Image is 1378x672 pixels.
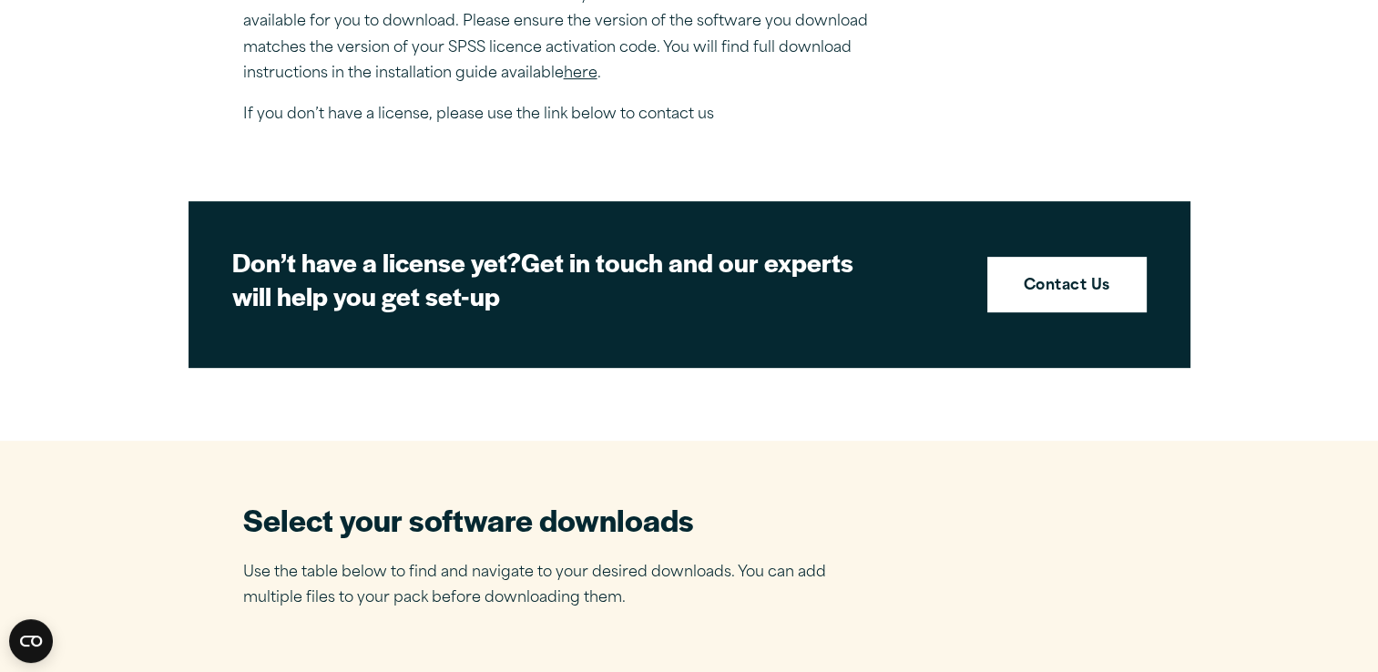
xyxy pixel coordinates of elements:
p: If you don’t have a license, please use the link below to contact us [243,102,881,128]
button: Open CMP widget [9,619,53,663]
strong: Contact Us [1024,275,1110,299]
p: Use the table below to find and navigate to your desired downloads. You can add multiple files to... [243,560,853,613]
a: here [564,66,597,81]
h2: Get in touch and our experts will help you get set-up [232,245,870,313]
h2: Select your software downloads [243,499,853,540]
a: Contact Us [987,257,1147,313]
strong: Don’t have a license yet? [232,243,521,280]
